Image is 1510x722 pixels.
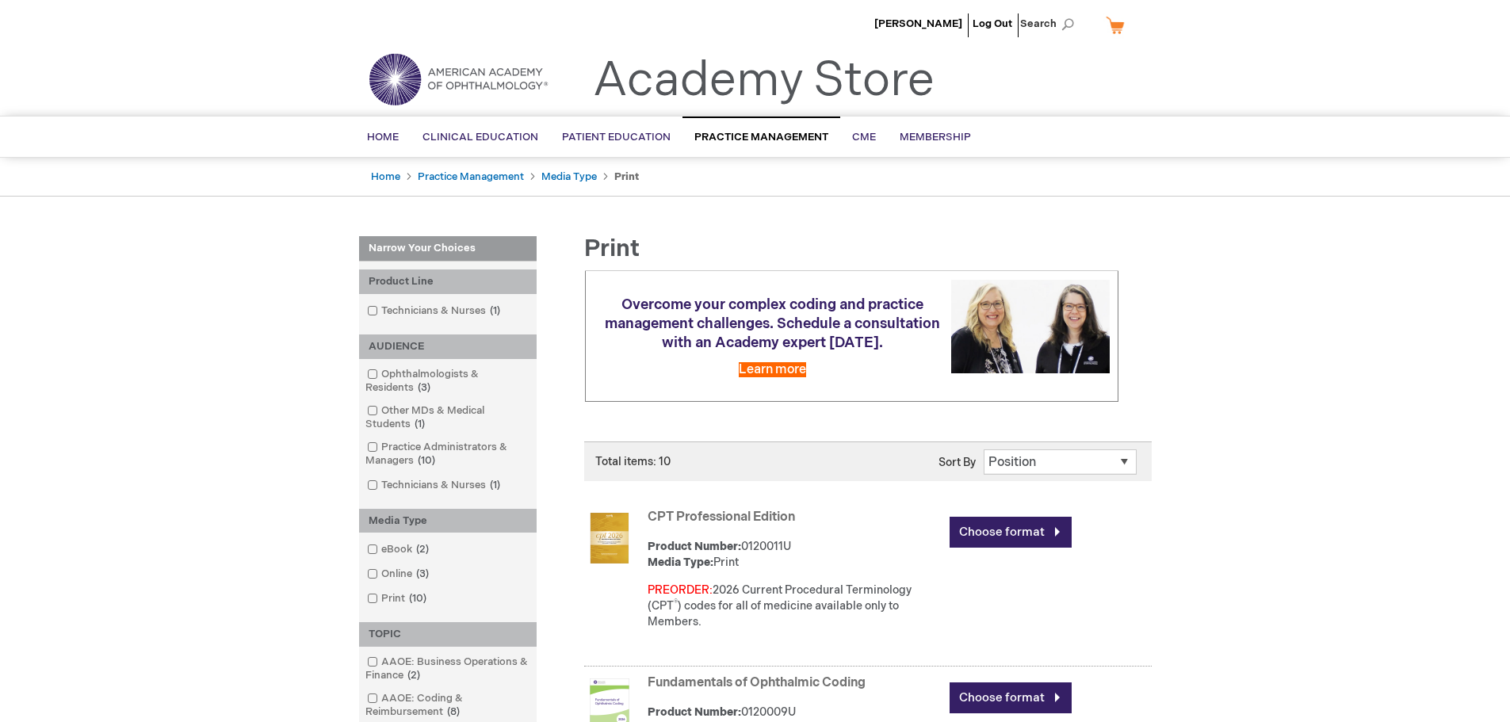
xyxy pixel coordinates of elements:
strong: Product Number: [648,705,741,719]
span: CME [852,131,876,143]
a: Media Type [541,170,597,183]
span: 3 [414,381,434,394]
a: Home [371,170,400,183]
span: 2 [412,543,433,556]
a: eBook2 [363,542,435,557]
strong: Product Number: [648,540,741,553]
div: 0120011U Print [648,539,942,571]
span: Overcome your complex coding and practice management challenges. Schedule a consultation with an ... [605,296,940,351]
span: 1 [411,418,429,430]
a: Log Out [973,17,1012,30]
a: Print10 [363,591,433,606]
label: Sort By [938,456,976,469]
a: Technicians & Nurses1 [363,478,507,493]
a: Practice Management [418,170,524,183]
div: AUDIENCE [359,334,537,359]
a: Choose format [950,517,1072,548]
a: Learn more [739,362,806,377]
span: 10 [414,454,439,467]
span: 1 [486,479,504,491]
a: Ophthalmologists & Residents3 [363,367,533,395]
a: [PERSON_NAME] [874,17,962,30]
p: 2026 Current Procedural Terminology (CPT ) codes for all of medicine available only to Members. [648,583,942,630]
span: Membership [900,131,971,143]
span: 3 [412,567,433,580]
a: Choose format [950,682,1072,713]
span: Total items: 10 [595,455,671,468]
span: 2 [403,669,424,682]
span: Home [367,131,399,143]
span: Patient Education [562,131,671,143]
div: Media Type [359,509,537,533]
a: AAOE: Coding & Reimbursement8 [363,691,533,720]
a: CPT Professional Edition [648,510,795,525]
div: Product Line [359,269,537,294]
span: Clinical Education [422,131,538,143]
div: TOPIC [359,622,537,647]
sup: ® [674,598,678,608]
strong: Print [614,170,639,183]
span: 8 [443,705,464,718]
span: Print [584,235,640,263]
strong: Media Type: [648,556,713,569]
a: Technicians & Nurses1 [363,304,507,319]
span: Practice Management [694,131,828,143]
span: 10 [405,592,430,605]
a: Online3 [363,567,435,582]
a: Academy Store [593,52,935,109]
span: 1 [486,304,504,317]
font: PREORDER: [648,583,713,597]
a: Fundamentals of Ophthalmic Coding [648,675,866,690]
a: Practice Administrators & Managers10 [363,440,533,468]
strong: Narrow Your Choices [359,236,537,262]
span: Search [1020,8,1080,40]
img: CPT Professional Edition [584,513,635,563]
img: Schedule a consultation with an Academy expert today [951,280,1110,372]
a: Other MDs & Medical Students1 [363,403,533,432]
a: AAOE: Business Operations & Finance2 [363,655,533,683]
